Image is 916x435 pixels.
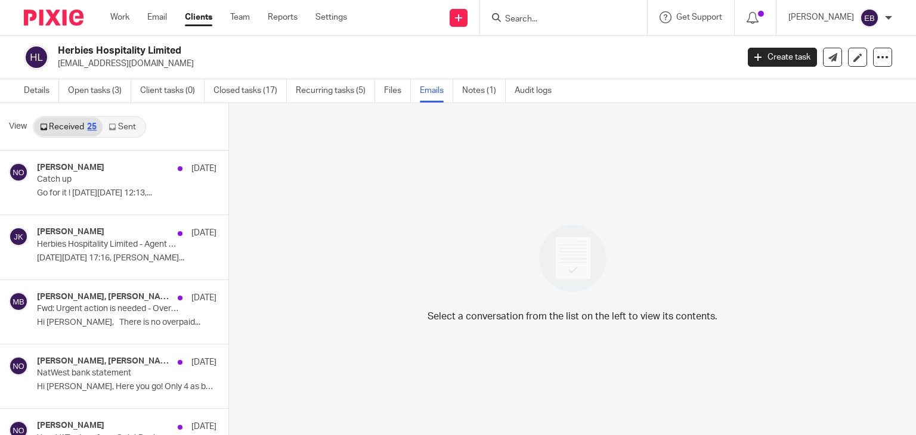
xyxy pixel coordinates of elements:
[58,58,730,70] p: [EMAIL_ADDRESS][DOMAIN_NAME]
[37,175,181,185] p: Catch up
[37,292,172,302] h4: [PERSON_NAME], [PERSON_NAME]
[37,356,172,366] h4: [PERSON_NAME], [PERSON_NAME]
[37,188,216,198] p: Go for it ! [DATE][DATE] 12:13,...
[87,123,97,131] div: 25
[37,421,104,431] h4: [PERSON_NAME]
[788,11,854,23] p: [PERSON_NAME]
[37,368,181,378] p: NatWest bank statement
[9,292,28,311] img: svg%3E
[37,382,216,392] p: Hi [PERSON_NAME], Here you go! Only 4 as barely use...
[68,79,131,102] a: Open tasks (3)
[428,309,717,324] p: Select a conversation from the list on the left to view its contents.
[191,292,216,304] p: [DATE]
[9,356,28,375] img: svg%3E
[37,304,181,314] p: Fwd: Urgent action is needed - Overdue contribution schedule(s)
[103,117,144,136] a: Sent
[748,48,817,67] a: Create task
[9,227,28,246] img: svg%3E
[24,10,83,26] img: Pixie
[676,13,722,21] span: Get Support
[268,11,298,23] a: Reports
[213,79,287,102] a: Closed tasks (17)
[9,120,27,133] span: View
[24,45,49,70] img: svg%3E
[860,8,879,27] img: svg%3E
[110,11,129,23] a: Work
[185,11,212,23] a: Clients
[34,117,103,136] a: Received25
[504,14,611,25] input: Search
[37,163,104,173] h4: [PERSON_NAME]
[37,318,216,328] p: Hi [PERSON_NAME], There is no overpaid...
[191,356,216,368] p: [DATE]
[420,79,453,102] a: Emails
[24,79,59,102] a: Details
[191,421,216,433] p: [DATE]
[515,79,561,102] a: Audit logs
[230,11,250,23] a: Team
[37,253,216,263] p: [DATE][DATE] 17:16, [PERSON_NAME]...
[37,227,104,237] h4: [PERSON_NAME]
[296,79,375,102] a: Recurring tasks (5)
[315,11,347,23] a: Settings
[140,79,205,102] a: Client tasks (0)
[191,163,216,175] p: [DATE]
[384,79,411,102] a: Files
[147,11,167,23] a: Email
[531,217,614,300] img: image
[58,45,596,57] h2: Herbies Hospitality Limited
[191,227,216,239] p: [DATE]
[37,240,181,250] p: Herbies Hospitality Limited - Agent Authorization request
[9,163,28,182] img: svg%3E
[462,79,506,102] a: Notes (1)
